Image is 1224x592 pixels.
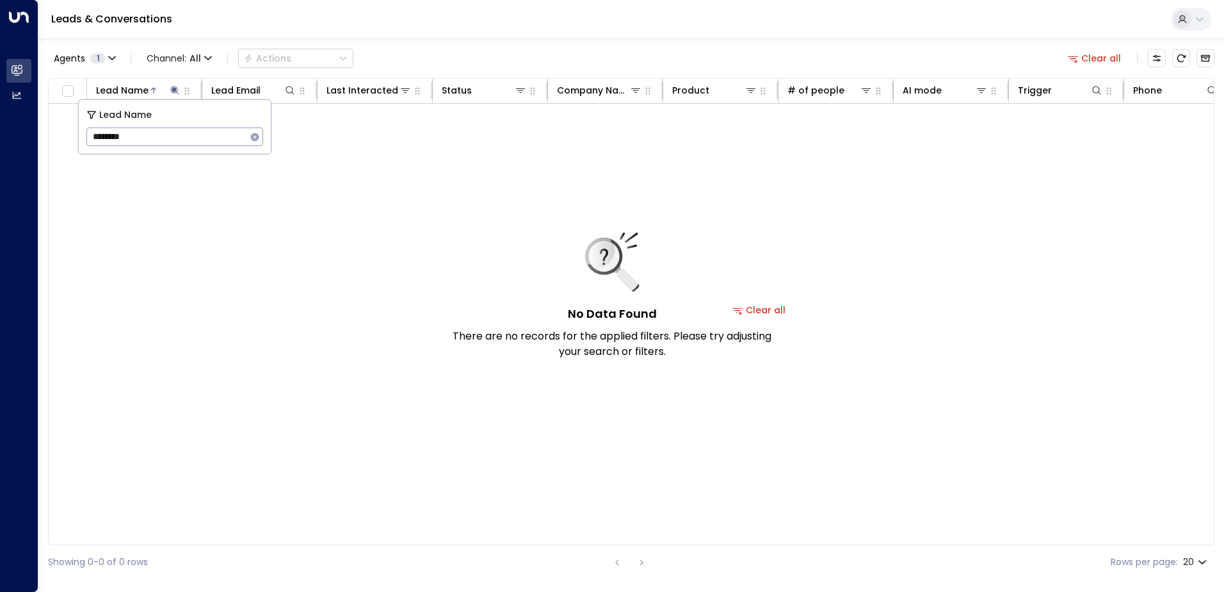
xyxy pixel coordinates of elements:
[557,83,629,98] div: Company Name
[1183,553,1209,571] div: 20
[99,108,152,122] span: Lead Name
[1133,83,1162,98] div: Phone
[244,53,291,64] div: Actions
[672,83,709,98] div: Product
[54,54,85,63] span: Agents
[141,49,217,67] span: Channel:
[1063,49,1127,67] button: Clear all
[1111,555,1178,569] label: Rows per page:
[568,305,657,322] h5: No Data Found
[672,83,757,98] div: Product
[442,83,527,98] div: Status
[1148,49,1166,67] button: Customize
[48,555,148,569] div: Showing 0-0 of 0 rows
[1133,83,1218,98] div: Phone
[326,83,398,98] div: Last Interacted
[51,12,172,26] a: Leads & Conversations
[1018,83,1052,98] div: Trigger
[211,83,296,98] div: Lead Email
[238,49,353,68] div: Button group with a nested menu
[609,554,650,570] nav: pagination navigation
[141,49,217,67] button: Channel:All
[903,83,942,98] div: AI mode
[452,329,772,359] p: There are no records for the applied filters. Please try adjusting your search or filters.
[189,53,201,63] span: All
[903,83,988,98] div: AI mode
[787,83,844,98] div: # of people
[326,83,412,98] div: Last Interacted
[211,83,261,98] div: Lead Email
[557,83,642,98] div: Company Name
[96,83,149,98] div: Lead Name
[1196,49,1214,67] button: Archived Leads
[48,49,120,67] button: Agents1
[238,49,353,68] button: Actions
[1172,49,1190,67] span: Refresh
[442,83,472,98] div: Status
[1018,83,1103,98] div: Trigger
[96,83,181,98] div: Lead Name
[60,83,76,99] span: Toggle select all
[787,83,873,98] div: # of people
[90,53,106,63] span: 1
